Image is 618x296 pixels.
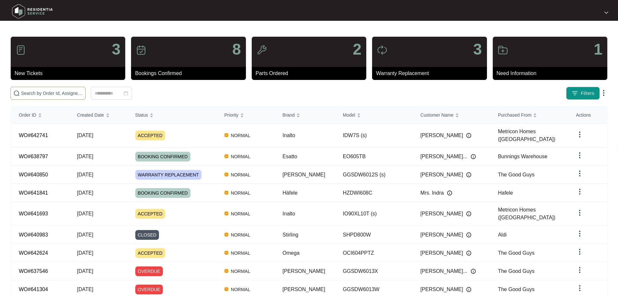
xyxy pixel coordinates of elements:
[413,107,490,124] th: Customer Name
[353,42,361,57] p: 2
[335,166,413,184] td: GGSDW6012S (s)
[228,171,253,179] span: NORMAL
[135,266,163,276] span: OVERDUE
[594,42,602,57] p: 1
[77,268,93,274] span: [DATE]
[19,172,48,177] a: WO#640850
[335,124,413,148] td: IDW7S (s)
[498,172,535,177] span: The Good Guys
[135,131,165,140] span: ACCEPTED
[135,70,246,77] p: Bookings Confirmed
[343,111,355,119] span: Model
[335,184,413,202] td: HZDWI608C
[228,153,253,161] span: NORMAL
[77,111,104,119] span: Created Date
[447,190,452,196] img: Info icon
[490,107,568,124] th: Purchased From
[600,89,608,97] img: dropdown arrow
[21,90,83,97] input: Search by Order Id, Assignee Name, Customer Name, Brand and Model
[69,107,127,124] th: Created Date
[77,211,93,216] span: [DATE]
[224,269,228,273] img: Vercel Logo
[135,152,190,161] span: BOOKING CONFIRMED
[77,232,93,238] span: [DATE]
[420,111,454,119] span: Customer Name
[77,172,93,177] span: [DATE]
[19,111,36,119] span: Order ID
[420,153,467,161] span: [PERSON_NAME]...
[77,154,93,159] span: [DATE]
[572,90,578,97] img: filter icon
[232,42,241,57] p: 8
[498,111,531,119] span: Purchased From
[283,111,295,119] span: Brand
[256,70,366,77] p: Parts Ordered
[466,211,471,216] img: Info icon
[283,250,299,256] span: Omega
[19,268,48,274] a: WO#637546
[224,287,228,291] img: Vercel Logo
[224,133,228,137] img: Vercel Logo
[576,230,584,238] img: dropdown arrow
[77,250,93,256] span: [DATE]
[224,233,228,237] img: Vercel Logo
[224,191,228,195] img: Vercel Logo
[224,251,228,255] img: Vercel Logo
[228,210,253,218] span: NORMAL
[466,232,471,238] img: Info icon
[466,133,471,138] img: Info icon
[498,250,535,256] span: The Good Guys
[283,287,325,292] span: [PERSON_NAME]
[581,90,594,97] span: Filters
[466,172,471,177] img: Info icon
[471,269,476,274] img: Info icon
[466,287,471,292] img: Info icon
[473,42,482,57] p: 3
[10,2,55,21] img: residentia service logo
[576,284,584,292] img: dropdown arrow
[135,111,148,119] span: Status
[498,287,535,292] span: The Good Guys
[335,148,413,166] td: EO605TB
[335,226,413,244] td: SHPD800W
[283,133,295,138] span: Inalto
[566,87,600,100] button: filter iconFilters
[15,70,125,77] p: New Tickets
[224,212,228,215] img: Vercel Logo
[466,251,471,256] img: Info icon
[135,209,165,219] span: ACCEPTED
[335,107,413,124] th: Model
[135,230,159,240] span: CLOSED
[576,266,584,274] img: dropdown arrow
[420,210,463,218] span: [PERSON_NAME]
[604,11,608,14] img: dropdown arrow
[228,267,253,275] span: NORMAL
[498,232,507,238] span: Aldi
[420,132,463,139] span: [PERSON_NAME]
[377,45,387,55] img: icon
[19,250,48,256] a: WO#642624
[228,249,253,257] span: NORMAL
[19,190,48,196] a: WO#641841
[228,132,253,139] span: NORMAL
[283,190,297,196] span: Häfele
[335,202,413,226] td: IO90XL10T (s)
[335,262,413,280] td: GGSDW6013X
[257,45,267,55] img: icon
[275,107,335,124] th: Brand
[224,154,228,158] img: Vercel Logo
[283,172,325,177] span: [PERSON_NAME]
[228,189,253,197] span: NORMAL
[420,171,463,179] span: [PERSON_NAME]
[228,231,253,239] span: NORMAL
[16,45,26,55] img: icon
[283,154,297,159] span: Esatto
[335,244,413,262] td: OCI604PPTZ
[576,131,584,138] img: dropdown arrow
[498,129,555,142] span: Metricon Homes ([GEOGRAPHIC_DATA])
[576,188,584,196] img: dropdown arrow
[224,173,228,176] img: Vercel Logo
[283,232,298,238] span: Stirling
[135,248,165,258] span: ACCEPTED
[576,209,584,217] img: dropdown arrow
